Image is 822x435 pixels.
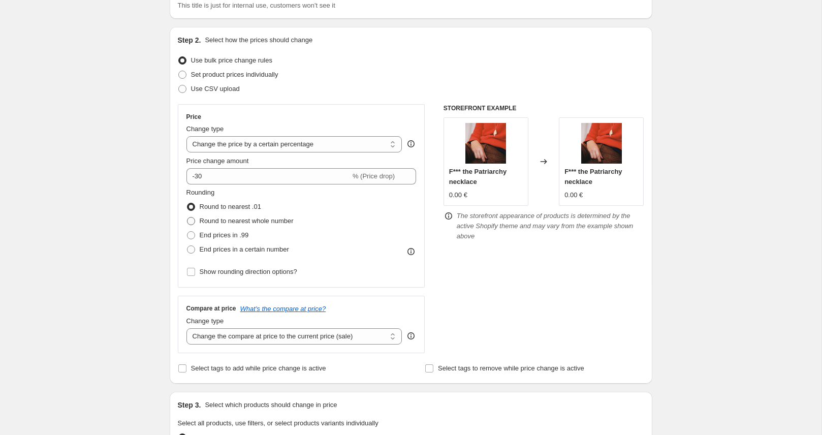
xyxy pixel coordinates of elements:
[191,85,240,92] span: Use CSV upload
[581,123,622,164] img: BANGLABEGUMFTPRED_80x.jpg
[178,35,201,45] h2: Step 2.
[186,125,224,133] span: Change type
[457,212,634,240] i: The storefront appearance of products is determined by the active Shopify theme and may vary from...
[564,190,583,200] div: 0.00 €
[449,168,507,185] span: F*** the Patriarchy necklace
[186,304,236,313] h3: Compare at price
[191,364,326,372] span: Select tags to add while price change is active
[406,139,416,149] div: help
[200,268,297,275] span: Show rounding direction options?
[200,231,249,239] span: End prices in .99
[186,113,201,121] h3: Price
[406,331,416,341] div: help
[240,305,326,313] button: What's the compare at price?
[191,71,278,78] span: Set product prices individually
[186,317,224,325] span: Change type
[449,190,467,200] div: 0.00 €
[178,2,335,9] span: This title is just for internal use, customers won't see it
[205,35,312,45] p: Select how the prices should change
[200,245,289,253] span: End prices in a certain number
[205,400,337,410] p: Select which products should change in price
[438,364,584,372] span: Select tags to remove while price change is active
[186,157,249,165] span: Price change amount
[564,168,622,185] span: F*** the Patriarchy necklace
[178,400,201,410] h2: Step 3.
[353,172,395,180] span: % (Price drop)
[186,168,351,184] input: -15
[186,189,215,196] span: Rounding
[200,217,294,225] span: Round to nearest whole number
[178,419,378,427] span: Select all products, use filters, or select products variants individually
[191,56,272,64] span: Use bulk price change rules
[465,123,506,164] img: BANGLABEGUMFTPRED_80x.jpg
[444,104,644,112] h6: STOREFRONT EXAMPLE
[200,203,261,210] span: Round to nearest .01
